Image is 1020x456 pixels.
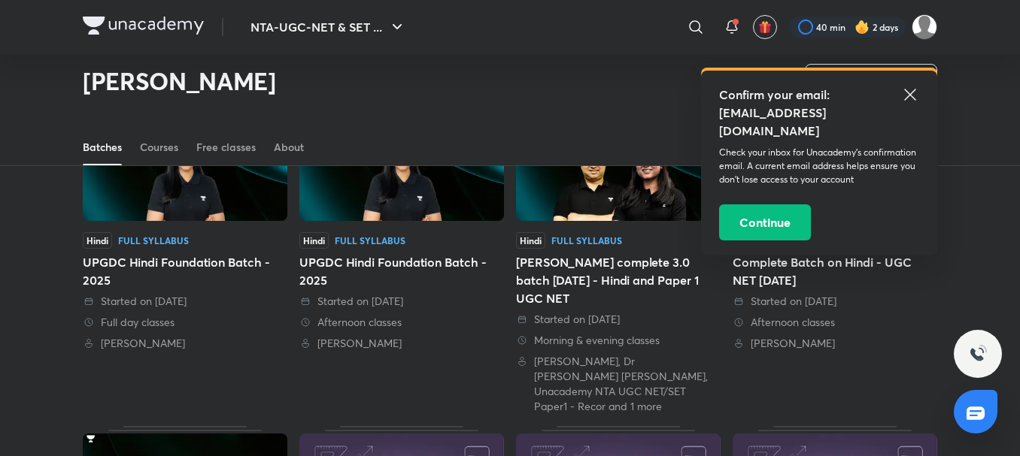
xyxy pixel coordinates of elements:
[335,236,405,245] div: Full Syllabus
[274,140,304,155] div: About
[83,315,287,330] div: Full day classes
[140,129,178,165] a: Courses
[83,17,204,38] a: Company Logo
[733,315,937,330] div: Afternoon classes
[516,354,721,414] div: Sakshi Singh, Dr Amit Kumar Singh, Unacademy NTA UGC NET/SET Paper1 - Recor and 1 more
[118,236,189,245] div: Full Syllabus
[733,253,937,289] div: Complete Batch on Hindi - UGC NET [DATE]
[83,140,122,155] div: Batches
[719,86,919,104] h5: Confirm your email:
[551,236,622,245] div: Full Syllabus
[719,104,919,140] h5: [EMAIL_ADDRESS][DOMAIN_NAME]
[83,129,122,165] a: Batches
[516,96,721,414] div: Pratigya complete 3.0 batch Dec 25 - Hindi and Paper 1 UGC NET
[719,146,919,186] p: Check your inbox for Unacademy’s confirmation email. A current email address helps ensure you don...
[140,140,178,155] div: Courses
[299,253,504,289] div: UPGDC Hindi Foundation Batch - 2025
[299,96,504,414] div: UPGDC Hindi Foundation Batch - 2025
[516,312,721,327] div: Started on 21 Jun 2025
[299,315,504,330] div: Afternoon classes
[969,345,987,363] img: ttu
[83,66,276,96] h2: [PERSON_NAME]
[83,232,112,249] span: Hindi
[83,336,287,351] div: Sakshi Singh
[516,232,545,249] span: Hindi
[753,15,777,39] button: avatar
[83,253,287,289] div: UPGDC Hindi Foundation Batch - 2025
[274,129,304,165] a: About
[241,12,415,42] button: NTA-UGC-NET & SET ...
[733,336,937,351] div: Sakshi Singh
[299,232,329,249] span: Hindi
[805,64,937,94] button: Following
[758,20,772,34] img: avatar
[196,129,256,165] a: Free classes
[83,294,287,309] div: Started on 19 Jul 2025
[855,20,870,35] img: streak
[299,294,504,309] div: Started on 19 Jul 2025
[83,96,287,414] div: UPGDC Hindi Foundation Batch - 2025
[912,14,937,40] img: Diksha Mishra
[299,336,504,351] div: Sakshi Singh
[516,333,721,348] div: Morning & evening classes
[83,17,204,35] img: Company Logo
[196,140,256,155] div: Free classes
[719,204,811,240] button: Continue
[516,253,721,307] div: [PERSON_NAME] complete 3.0 batch [DATE] - Hindi and Paper 1 UGC NET
[733,294,937,309] div: Started on 21 Jun 2025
